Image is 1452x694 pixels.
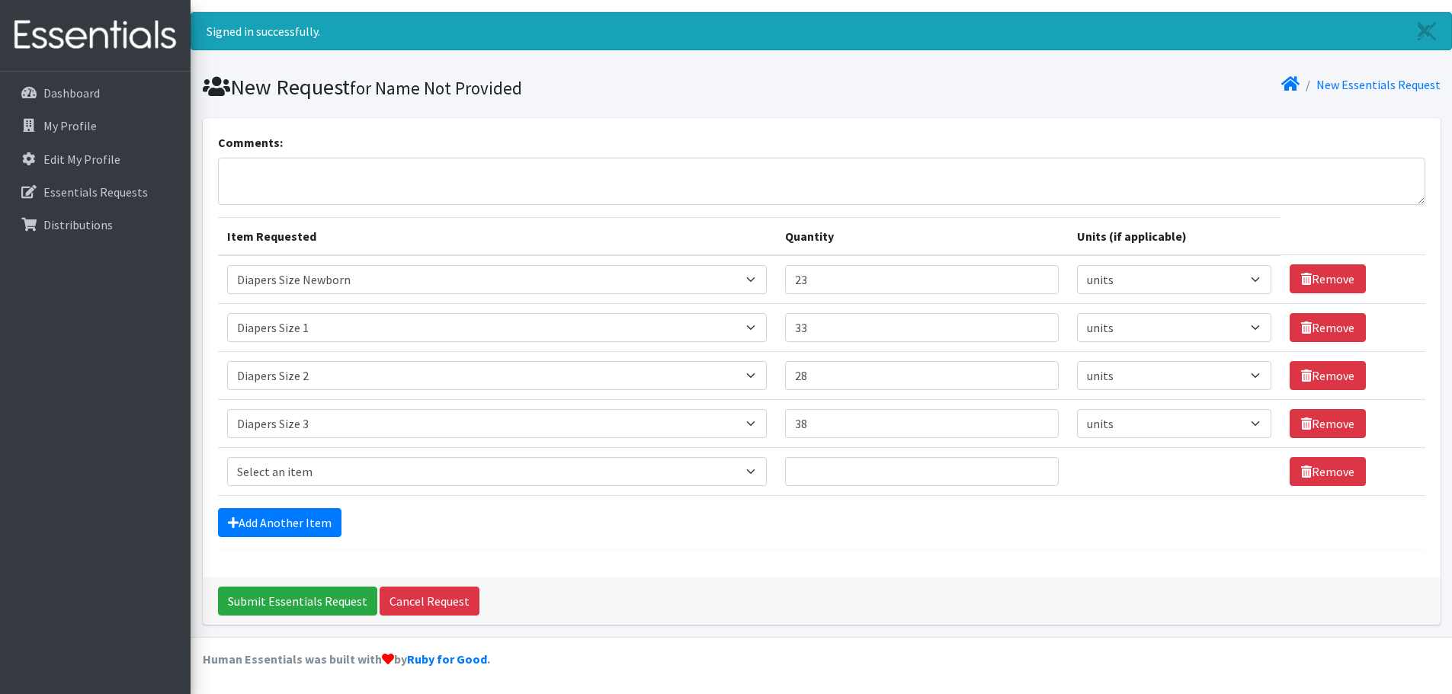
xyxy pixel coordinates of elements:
[6,110,184,141] a: My Profile
[1290,313,1366,342] a: Remove
[1316,77,1441,92] a: New Essentials Request
[43,217,113,232] p: Distributions
[6,78,184,108] a: Dashboard
[218,508,341,537] a: Add Another Item
[1290,264,1366,293] a: Remove
[1290,457,1366,486] a: Remove
[43,184,148,200] p: Essentials Requests
[218,133,283,152] label: Comments:
[203,651,490,667] strong: Human Essentials was built with by .
[407,651,487,667] a: Ruby for Good
[191,12,1452,50] div: Signed in successfully.
[1290,361,1366,390] a: Remove
[43,118,97,133] p: My Profile
[6,177,184,207] a: Essentials Requests
[1068,217,1281,255] th: Units (if applicable)
[1402,13,1451,50] a: Close
[203,74,816,101] h1: New Request
[776,217,1068,255] th: Quantity
[218,587,377,616] input: Submit Essentials Request
[218,217,776,255] th: Item Requested
[43,152,120,167] p: Edit My Profile
[6,10,184,61] img: HumanEssentials
[43,85,100,101] p: Dashboard
[1290,409,1366,438] a: Remove
[350,77,522,99] small: for Name Not Provided
[6,144,184,174] a: Edit My Profile
[6,209,184,240] a: Distributions
[380,587,479,616] a: Cancel Request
